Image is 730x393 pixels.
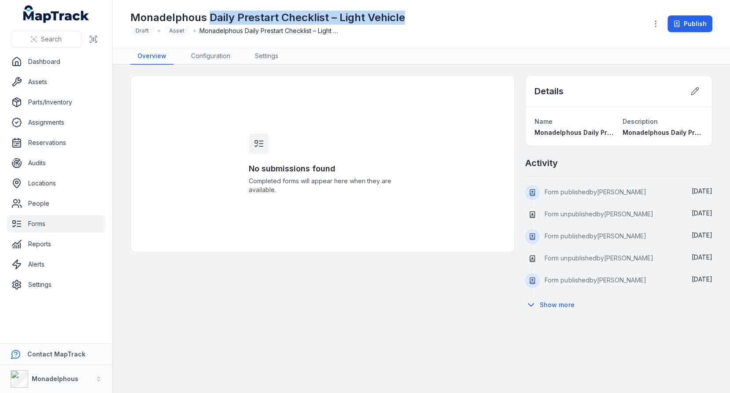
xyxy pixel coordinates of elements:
time: 25/09/2025, 6:39:42 pm [692,231,712,239]
a: Forms [7,215,105,233]
span: [DATE] [692,187,712,195]
a: Alerts [7,256,105,273]
button: Publish [667,15,712,32]
span: Form published by [PERSON_NAME] [545,188,646,196]
a: People [7,195,105,212]
h2: Details [535,85,564,97]
h2: Activity [525,157,558,169]
span: [DATE] [692,253,712,261]
span: [DATE] [692,209,712,217]
a: Configuration [184,48,237,65]
h3: No submissions found [249,163,397,175]
a: MapTrack [23,5,89,23]
span: [DATE] [692,231,712,239]
a: Reservations [7,134,105,152]
a: Reports [7,235,105,253]
span: Description [623,118,658,125]
a: Overview [130,48,173,65]
div: Asset [164,25,190,37]
a: Audits [7,154,105,172]
time: 25/09/2025, 6:39:04 pm [692,275,712,283]
span: Monadelphous Daily Prestart Checklist – Light Vehicle [199,26,340,35]
button: Search [11,31,81,48]
a: Assets [7,73,105,91]
span: Form published by [PERSON_NAME] [545,276,646,284]
span: Form unpublished by [PERSON_NAME] [545,210,653,218]
a: Locations [7,174,105,192]
div: Draft [130,25,154,37]
span: Form unpublished by [PERSON_NAME] [545,254,653,262]
a: Dashboard [7,53,105,70]
a: Parts/Inventory [7,93,105,111]
h1: Monadelphous Daily Prestart Checklist – Light Vehicle [130,11,405,25]
time: 25/09/2025, 6:39:14 pm [692,253,712,261]
time: 25/09/2025, 6:39:50 pm [692,209,712,217]
span: Completed forms will appear here when they are available. [249,177,397,194]
span: [DATE] [692,275,712,283]
button: Show more [525,296,580,314]
span: Form published by [PERSON_NAME] [545,232,646,240]
strong: Monadelphous [32,375,78,382]
span: Name [535,118,553,125]
span: Search [41,35,62,44]
a: Settings [7,276,105,293]
time: 25/09/2025, 6:40:54 pm [692,187,712,195]
strong: Contact MapTrack [27,350,85,358]
a: Settings [248,48,285,65]
span: Monadelphous Daily Prestart Checklist – Light Vehicle [535,129,704,136]
a: Assignments [7,114,105,131]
